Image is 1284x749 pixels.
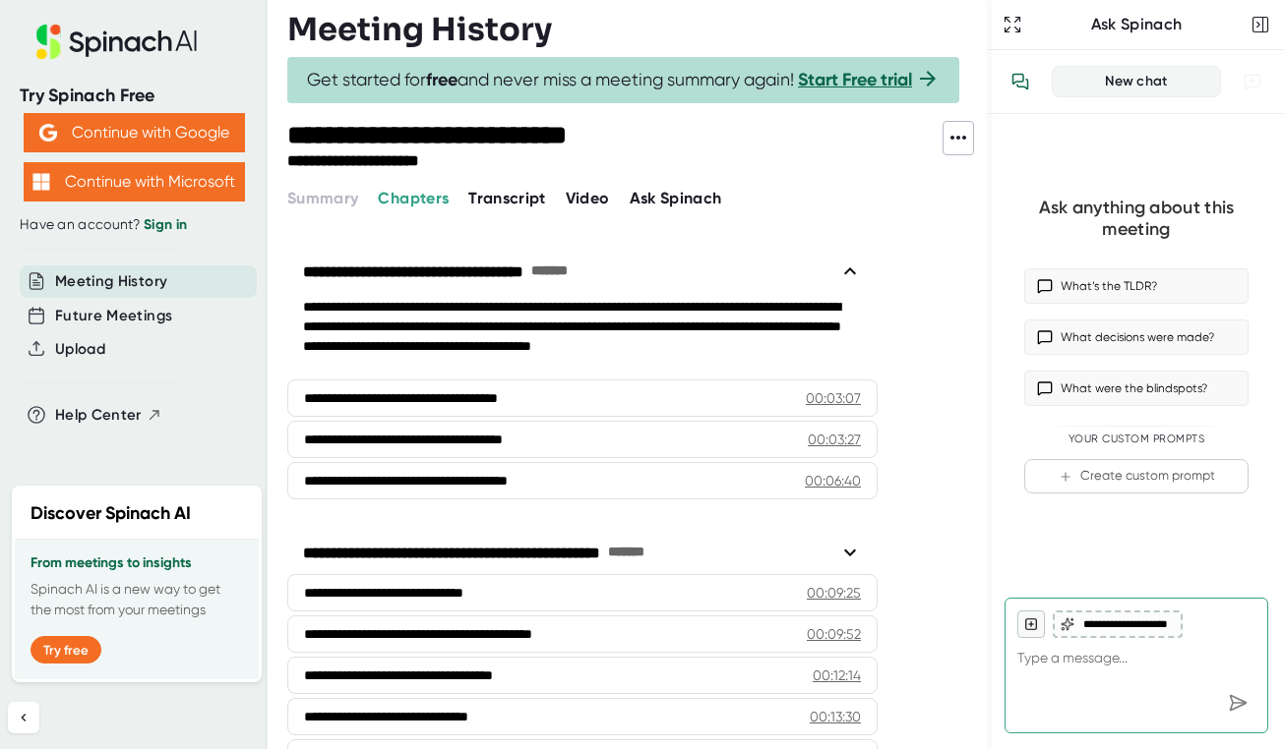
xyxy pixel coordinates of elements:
div: Have an account? [20,216,248,234]
button: Collapse sidebar [8,702,39,733]
button: Chapters [378,187,449,210]
button: Continue with Google [24,113,245,152]
b: free [426,69,458,90]
div: Ask Spinach [1026,15,1247,34]
div: Try Spinach Free [20,85,248,107]
button: What decisions were made? [1024,319,1249,355]
button: Try free [31,636,101,663]
button: Future Meetings [55,305,172,327]
button: Transcript [468,187,546,210]
span: Transcript [468,189,546,207]
button: Summary [287,187,358,210]
div: Send message [1220,685,1255,720]
div: Ask anything about this meeting [1024,197,1249,241]
a: Start Free trial [798,69,912,90]
h2: Discover Spinach AI [31,500,191,527]
button: Ask Spinach [630,187,722,210]
button: Expand to Ask Spinach page [999,11,1026,38]
img: Aehbyd4JwY73AAAAAElFTkSuQmCC [39,124,57,142]
div: 00:09:25 [807,583,861,603]
h3: From meetings to insights [31,555,243,571]
p: Spinach AI is a new way to get the most from your meetings [31,579,243,620]
span: Ask Spinach [630,189,722,207]
div: 00:13:30 [810,707,861,726]
button: Video [566,187,610,210]
button: Upload [55,338,105,361]
span: Get started for and never miss a meeting summary again! [307,69,940,91]
h3: Meeting History [287,11,552,48]
button: What were the blindspots? [1024,371,1249,406]
div: 00:06:40 [805,471,861,490]
a: Sign in [144,216,187,233]
div: New chat [1065,73,1208,90]
div: Your Custom Prompts [1024,432,1249,446]
button: What’s the TLDR? [1024,268,1249,304]
div: 00:09:52 [807,624,861,644]
button: View conversation history [1001,62,1040,101]
span: Chapters [378,189,449,207]
div: 00:03:07 [806,388,861,408]
span: Help Center [55,404,142,427]
button: Meeting History [55,270,167,293]
button: Continue with Microsoft [24,162,245,202]
button: Close conversation sidebar [1247,11,1274,38]
div: 00:03:27 [808,430,861,449]
button: Help Center [55,404,162,427]
span: Summary [287,189,358,207]
span: Video [566,189,610,207]
button: Create custom prompt [1024,459,1249,493]
div: 00:12:14 [813,665,861,685]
